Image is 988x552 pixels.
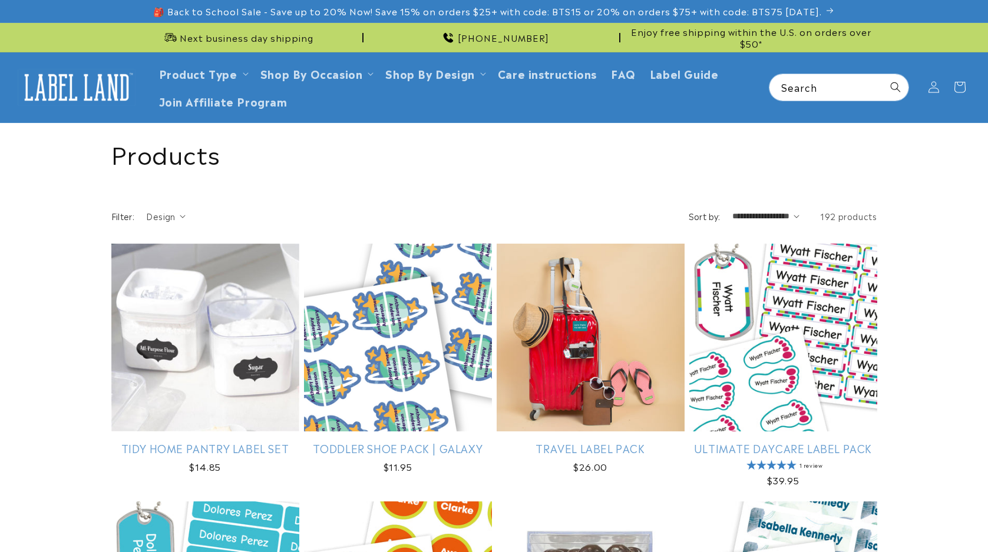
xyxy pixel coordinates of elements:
[491,59,604,87] a: Care instructions
[625,26,877,49] span: Enjoy free shipping within the U.S. on orders over $50*
[180,32,313,44] span: Next business day shipping
[146,210,186,222] summary: Design (0 selected)
[260,66,363,80] span: Shop By Occasion
[611,66,636,80] span: FAQ
[304,441,492,455] a: Toddler Shoe Pack | Galaxy
[498,66,597,80] span: Care instructions
[368,23,620,52] div: Announcement
[883,74,908,100] button: Search
[111,210,135,222] h2: Filter:
[146,210,175,222] span: Design
[385,65,474,81] a: Shop By Design
[625,23,877,52] div: Announcement
[650,66,719,80] span: Label Guide
[14,65,140,110] a: Label Land
[253,59,379,87] summary: Shop By Occasion
[689,210,721,222] label: Sort by:
[643,59,726,87] a: Label Guide
[152,59,253,87] summary: Product Type
[18,69,136,105] img: Label Land
[458,32,549,44] span: [PHONE_NUMBER]
[689,441,877,455] a: Ultimate Daycare Label Pack
[111,138,877,168] h1: Products
[378,59,490,87] summary: Shop By Design
[152,87,295,115] a: Join Affiliate Program
[159,65,237,81] a: Product Type
[604,59,643,87] a: FAQ
[111,441,299,455] a: Tidy Home Pantry Label Set
[111,23,364,52] div: Announcement
[820,210,877,222] span: 192 products
[153,5,822,17] span: 🎒 Back to School Sale - Save up to 20% Now! Save 15% on orders $25+ with code: BTS15 or 20% on or...
[497,441,685,455] a: Travel Label Pack
[159,94,288,108] span: Join Affiliate Program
